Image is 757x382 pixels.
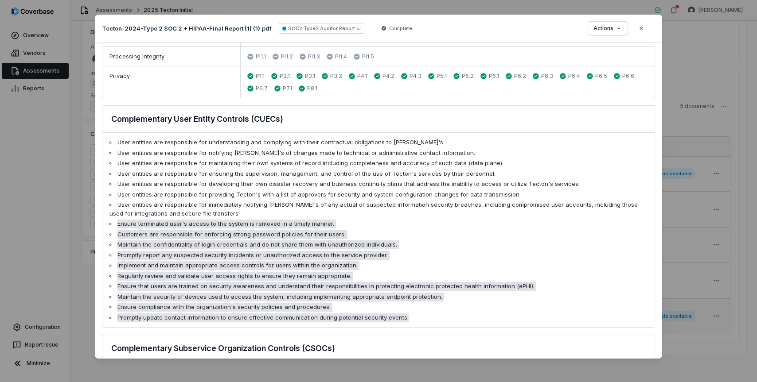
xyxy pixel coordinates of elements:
span: P6.6 [622,72,634,81]
li: User entities are responsible for maintaining their own systems of record including completeness ... [109,159,648,168]
span: P6.3 [541,72,553,81]
span: Complete [389,25,412,32]
span: Actions [593,25,613,32]
span: P7.1 [283,84,292,93]
span: P4.3 [410,72,421,81]
span: P6.7 [256,84,268,93]
button: SOC2 Type2 Auditor Report [279,23,364,34]
li: User entities are responsible for notifying [PERSON_NAME]'s of changes made to technical or admin... [109,149,648,158]
li: User entities are responsible for ensuring the supervision, management, and control of the use of... [109,170,648,178]
span: P6.4 [568,72,580,81]
li: Maintain the security of devices used to access the system, including implementing appropriate en... [109,293,648,301]
li: Maintain the confidentiality of login credentials and do not share them with unauthorized individ... [109,240,648,249]
span: P2.1 [280,72,290,81]
li: Implement and maintain appropriate access controls for users within the organization. [109,261,648,270]
span: P3.2 [330,72,342,81]
span: PI1.5 [362,52,374,61]
span: P1.1 [256,72,265,81]
span: PI1.1 [256,52,266,61]
li: User entities are responsible for understanding and complying with their contractual obligations ... [109,138,648,147]
li: Ensure compliance with the organization's security policies and procedures. [109,303,648,312]
span: P3.1 [305,72,315,81]
span: PI1.4 [335,52,347,61]
div: Processing Integrity [102,47,241,66]
li: User entities are responsible for developing their own disaster recovery and business continuity ... [109,180,648,189]
span: P4.2 [382,72,394,81]
span: P5.1 [437,72,447,81]
li: Promptly report any suspected security incidents or unauthorized access to the service provider. [109,251,648,260]
li: User entities are responsible for providing Tecton's with a list of approvers for security and sy... [109,190,648,199]
li: User entities are responsible for immediately notifying [PERSON_NAME]'s of any actual or suspecte... [109,201,648,218]
li: Ensure terminated user's access to the system is removed in a timely manner. [109,220,648,228]
span: P8.1 [307,84,317,93]
span: PI1.3 [308,52,320,61]
li: Customers are responsible for enforcing strong password policies for their users. [109,230,648,239]
span: P5.2 [462,72,474,81]
h3: Complementary Subservice Organization Controls (CSOCs) [111,342,335,355]
span: PI1.2 [281,52,293,61]
span: P6.1 [489,72,499,81]
span: P6.2 [514,72,526,81]
button: Actions [588,22,628,35]
li: Ensure that users are trained on security awareness and understand their responsibilities in prot... [109,282,648,291]
p: Tecton-2024-Type 2 SOC 2 + HIPAA-Final Report (1) (1).pdf [102,24,272,32]
div: Privacy [102,66,241,98]
span: P4.1 [357,72,367,81]
li: Regularly review and validate user access rights to ensure they remain appropriate. [109,272,648,281]
h3: Complementary User Entity Controls (CUECs) [111,113,283,125]
span: P6.5 [595,72,607,81]
li: Promptly update contact information to ensure effective communication during potential security e... [109,313,648,322]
